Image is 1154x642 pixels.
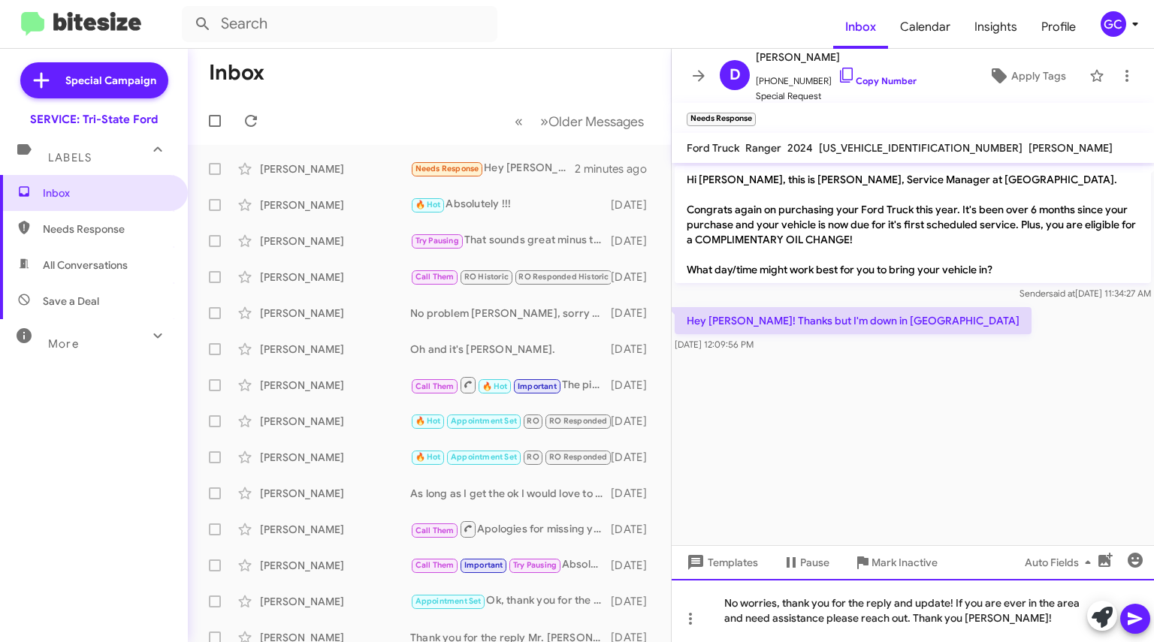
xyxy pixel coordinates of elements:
[415,381,455,391] span: Call Them
[833,5,888,49] a: Inbox
[1029,141,1113,155] span: [PERSON_NAME]
[513,560,557,570] span: Try Pausing
[745,141,781,155] span: Ranger
[527,416,539,426] span: RO
[43,294,99,309] span: Save a Deal
[415,526,455,535] span: Call Them
[506,106,653,137] nav: Page navigation example
[1049,288,1075,299] span: said at
[260,594,410,609] div: [PERSON_NAME]
[464,560,503,570] span: Important
[1101,11,1126,37] div: GC
[575,161,659,176] div: 2 minutes ago
[43,258,128,273] span: All Conversations
[410,412,611,430] div: Nevermind [PERSON_NAME], I see we have you scheduled for pick up/delivery from your [STREET_ADDRE...
[260,306,410,321] div: [PERSON_NAME]
[260,450,410,465] div: [PERSON_NAME]
[611,414,659,429] div: [DATE]
[872,549,938,576] span: Mark Inactive
[800,549,829,576] span: Pause
[611,306,659,321] div: [DATE]
[415,200,441,209] span: 🔥 Hot
[410,556,611,574] div: Absolutely, just let us know when works best for you!
[611,270,659,285] div: [DATE]
[518,272,609,282] span: RO Responded Historic
[260,558,410,573] div: [PERSON_NAME]
[548,113,644,130] span: Older Messages
[415,596,482,606] span: Appointment Set
[675,166,1151,283] p: Hi [PERSON_NAME], this is [PERSON_NAME], Service Manager at [GEOGRAPHIC_DATA]. Congrats again on ...
[611,486,659,501] div: [DATE]
[410,196,611,213] div: Absolutely !!!
[30,112,158,127] div: SERVICE: Tri-State Ford
[43,185,171,200] span: Inbox
[410,592,611,610] div: Ok, thank you for the reply [PERSON_NAME], if we can ever help in the future please don't hesitat...
[611,378,659,393] div: [DATE]
[1025,549,1097,576] span: Auto Fields
[260,486,410,501] div: [PERSON_NAME]
[675,307,1032,334] p: Hey [PERSON_NAME]! Thanks but I'm down in [GEOGRAPHIC_DATA]
[687,141,739,155] span: Ford Truck
[549,416,607,426] span: RO Responded
[451,452,517,462] span: Appointment Set
[515,112,523,131] span: «
[1029,5,1088,49] a: Profile
[182,6,497,42] input: Search
[260,234,410,249] div: [PERSON_NAME]
[675,339,754,350] span: [DATE] 12:09:56 PM
[410,342,611,357] div: Oh and it's [PERSON_NAME].
[962,5,1029,49] a: Insights
[611,594,659,609] div: [DATE]
[415,560,455,570] span: Call Them
[756,89,917,104] span: Special Request
[611,234,659,249] div: [DATE]
[770,549,841,576] button: Pause
[672,549,770,576] button: Templates
[410,448,611,466] div: Yes sir
[410,486,611,501] div: As long as I get the ok I would love to do that for you [PERSON_NAME], Let me run that up the fla...
[20,62,168,98] a: Special Campaign
[209,61,264,85] h1: Inbox
[260,414,410,429] div: [PERSON_NAME]
[260,378,410,393] div: [PERSON_NAME]
[410,306,611,321] div: No problem [PERSON_NAME], sorry to disturb you. I understand performing your own maintenance, if ...
[65,73,156,88] span: Special Campaign
[1011,62,1066,89] span: Apply Tags
[410,232,611,249] div: That sounds great minus the working part, hopefully you can enjoy the scenery and weather while n...
[410,268,611,285] div: Ok I completely understand that, just let us know if we can ever help.
[415,416,441,426] span: 🔥 Hot
[48,151,92,164] span: Labels
[549,452,607,462] span: RO Responded
[684,549,758,576] span: Templates
[48,337,79,351] span: More
[971,62,1082,89] button: Apply Tags
[464,272,509,282] span: RO Historic
[1020,288,1151,299] span: Sender [DATE] 11:34:27 AM
[415,272,455,282] span: Call Them
[611,558,659,573] div: [DATE]
[415,236,459,246] span: Try Pausing
[410,375,611,394] div: The pick up/delivery is no cost to you, Ford pays us to offer that. We can do whatever is easier ...
[260,197,410,212] div: [PERSON_NAME]
[1088,11,1137,37] button: GC
[540,112,548,131] span: »
[819,141,1023,155] span: [US_VEHICLE_IDENTIFICATION_NUMBER]
[410,160,575,177] div: Hey [PERSON_NAME]! Thanks but I'm down in [GEOGRAPHIC_DATA]
[787,141,813,155] span: 2024
[43,222,171,237] span: Needs Response
[888,5,962,49] a: Calendar
[756,48,917,66] span: [PERSON_NAME]
[611,197,659,212] div: [DATE]
[730,63,741,87] span: D
[260,522,410,537] div: [PERSON_NAME]
[410,520,611,538] div: Apologies for missing your call [PERSON_NAME], I just called and left a message with how to get i...
[451,416,517,426] span: Appointment Set
[687,113,756,126] small: Needs Response
[672,579,1154,642] div: No worries, thank you for the reply and update! If you are ever in the area and need assistance p...
[482,381,508,391] span: 🔥 Hot
[841,549,950,576] button: Mark Inactive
